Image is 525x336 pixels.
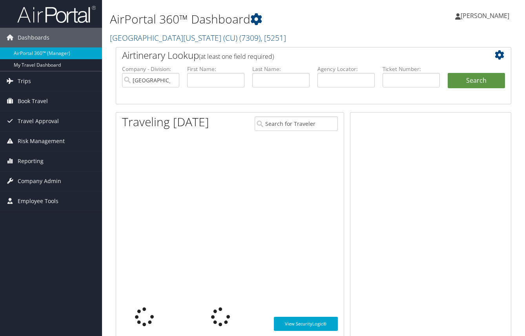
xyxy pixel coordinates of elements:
h2: Airtinerary Lookup [122,49,472,62]
span: Company Admin [18,171,61,191]
img: airportal-logo.png [17,5,96,24]
span: [PERSON_NAME] [461,11,509,20]
span: Risk Management [18,131,65,151]
label: Company - Division: [122,65,179,73]
span: Book Travel [18,91,48,111]
a: [GEOGRAPHIC_DATA][US_STATE] (CU) [110,33,286,43]
span: (at least one field required) [199,52,274,61]
span: Trips [18,71,31,91]
h1: AirPortal 360™ Dashboard [110,11,381,27]
label: Last Name: [252,65,310,73]
a: [PERSON_NAME] [455,4,517,27]
span: Travel Approval [18,111,59,131]
input: Search for Traveler [255,116,338,131]
span: Reporting [18,151,44,171]
a: View SecurityLogic® [274,317,338,331]
label: First Name: [187,65,244,73]
span: Employee Tools [18,191,58,211]
h1: Traveling [DATE] [122,114,209,130]
span: Dashboards [18,28,49,47]
label: Agency Locator: [317,65,375,73]
label: Ticket Number: [383,65,440,73]
span: ( 7309 ) [239,33,261,43]
button: Search [448,73,505,89]
span: , [ 5251 ] [261,33,286,43]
